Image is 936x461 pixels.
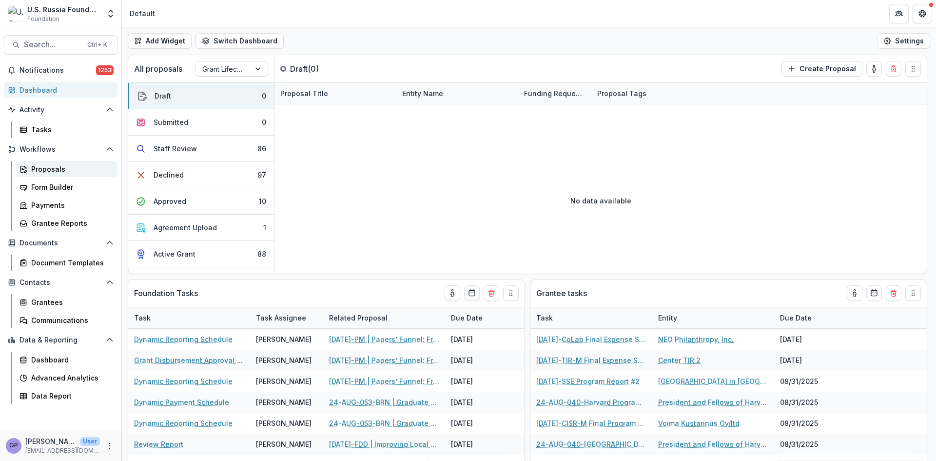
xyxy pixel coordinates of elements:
[262,91,266,101] div: 0
[128,307,250,328] div: Task
[80,437,100,446] p: User
[134,376,233,386] a: Dynamic Reporting Schedule
[128,162,274,188] button: Declined97
[591,83,713,104] div: Proposal Tags
[658,334,734,344] a: NEO Philanthropy, Inc.
[19,336,102,344] span: Data & Reporting
[4,35,117,55] button: Search...
[536,439,646,449] a: 24-AUG-040-[GEOGRAPHIC_DATA] List of Expenses #1
[16,388,117,404] a: Data Report
[31,355,110,365] div: Dashboard
[4,102,117,118] button: Open Activity
[445,392,518,413] div: [DATE]
[530,313,559,323] div: Task
[774,307,847,328] div: Due Date
[445,329,518,350] div: [DATE]
[8,6,23,21] img: U.S. Russia Foundation
[154,117,188,127] div: Submitted
[781,61,862,77] button: Create Proposal
[16,121,117,138] a: Tasks
[257,170,266,180] div: 97
[652,307,774,328] div: Entity
[128,188,274,215] button: Approved10
[536,287,587,299] p: Grantee tasks
[518,88,591,99] div: Funding Requested
[31,182,110,192] div: Form Builder
[913,4,932,23] button: Get Help
[31,297,110,307] div: Grantees
[19,279,102,287] span: Contacts
[536,376,640,386] a: [DATE]-SSE Program Report #2
[256,418,312,428] div: [PERSON_NAME]
[262,117,266,127] div: 0
[16,352,117,368] a: Dashboard
[104,440,116,452] button: More
[464,285,480,301] button: Calendar
[774,392,847,413] div: 08/31/2025
[19,85,110,95] div: Dashboard
[31,258,110,268] div: Document Templates
[134,334,233,344] a: Dynamic Reporting Schedule
[257,143,266,154] div: 86
[256,376,312,386] div: [PERSON_NAME]
[323,313,393,323] div: Related Proposal
[518,83,591,104] div: Funding Requested
[536,334,646,344] a: [DATE]-CoLab Final Expense Summary
[96,65,114,75] span: 1253
[155,91,171,101] div: Draft
[134,287,198,299] p: Foundation Tasks
[886,61,901,77] button: Delete card
[134,397,229,407] a: Dynamic Payment Schedule
[154,143,197,154] div: Staff Review
[128,215,274,241] button: Agreement Upload1
[4,62,117,78] button: Notifications1253
[877,33,930,49] button: Settings
[27,15,59,23] span: Foundation
[591,88,652,99] div: Proposal Tags
[259,196,266,206] div: 10
[329,397,439,407] a: 24-AUG-053-BRN | Graduate Research Cooperation Project 2.0
[4,141,117,157] button: Open Workflows
[774,371,847,392] div: 08/31/2025
[445,434,518,455] div: [DATE]
[774,434,847,455] div: 08/31/2025
[847,285,862,301] button: toggle-assigned-to-me
[530,307,652,328] div: Task
[16,370,117,386] a: Advanced Analytics
[329,418,439,428] a: 24-AUG-053-BRN | Graduate Research Cooperation Project 2.0
[31,391,110,401] div: Data Report
[503,285,519,301] button: Drag
[128,136,274,162] button: Staff Review86
[256,355,312,365] div: [PERSON_NAME]
[250,313,312,323] div: Task Assignee
[256,397,312,407] div: [PERSON_NAME]
[905,285,921,301] button: Drag
[445,371,518,392] div: [DATE]
[274,83,396,104] div: Proposal Title
[536,397,646,407] a: 24-AUG-040-Harvard Program Report #1
[536,418,646,428] a: [DATE]-CISR-M Final Program Report
[256,439,312,449] div: [PERSON_NAME]
[16,161,117,177] a: Proposals
[134,439,183,449] a: Review Report
[250,307,323,328] div: Task Assignee
[658,376,768,386] a: [GEOGRAPHIC_DATA] in [GEOGRAPHIC_DATA]
[25,446,100,455] p: [EMAIL_ADDRESS][DOMAIN_NAME]
[16,179,117,195] a: Form Builder
[128,83,274,109] button: Draft0
[396,88,449,99] div: Entity Name
[104,4,117,23] button: Open entity switcher
[31,164,110,174] div: Proposals
[774,329,847,350] div: [DATE]
[329,439,439,449] a: [DATE]-FDD | Improving Local Governance Competence Among Rising Exiled Russian Civil Society Leaders
[16,197,117,213] a: Payments
[570,196,631,206] p: No data available
[866,285,882,301] button: Calendar
[484,285,499,301] button: Delete card
[263,222,266,233] div: 1
[4,275,117,290] button: Open Contacts
[658,397,768,407] a: President and Fellows of Harvard College
[16,294,117,310] a: Grantees
[27,4,100,15] div: U.S. Russia Foundation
